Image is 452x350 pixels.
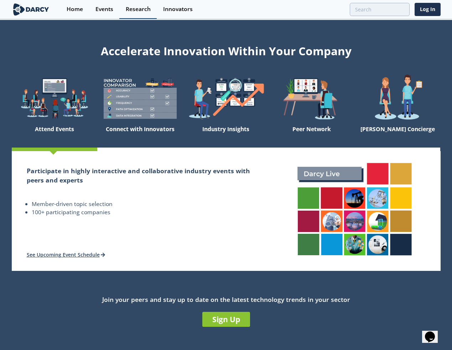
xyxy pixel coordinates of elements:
[290,156,419,263] img: attend-events-831e21027d8dfeae142a4bc70e306247.png
[163,6,193,12] div: Innovators
[350,3,410,16] input: Advanced Search
[95,6,113,12] div: Events
[32,200,254,209] li: Member-driven topic selection
[269,74,355,122] img: welcome-attend-b816887fc24c32c29d1763c6e0ddb6e6.png
[12,40,441,59] div: Accelerate Innovation Within Your Company
[415,3,441,16] a: Log In
[126,6,151,12] div: Research
[355,74,441,122] img: welcome-concierge-wide-20dccca83e9cbdbb601deee24fb8df72.png
[67,6,83,12] div: Home
[202,312,250,327] a: Sign Up
[12,74,98,122] img: welcome-explore-560578ff38cea7c86bcfe544b5e45342.png
[97,123,183,148] div: Connect with Innovators
[32,208,254,217] li: 100+ participating companies
[183,123,269,148] div: Industry Insights
[27,251,105,258] a: See Upcoming Event Schedule
[12,123,98,148] div: Attend Events
[422,321,445,343] iframe: chat widget
[355,123,441,148] div: [PERSON_NAME] Concierge
[12,3,51,16] img: logo-wide.svg
[97,74,183,122] img: welcome-compare-1b687586299da8f117b7ac84fd957760.png
[269,123,355,148] div: Peer Network
[183,74,269,122] img: welcome-find-a12191a34a96034fcac36f4ff4d37733.png
[27,166,254,185] h2: Participate in highly interactive and collaborative industry events with peers and experts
